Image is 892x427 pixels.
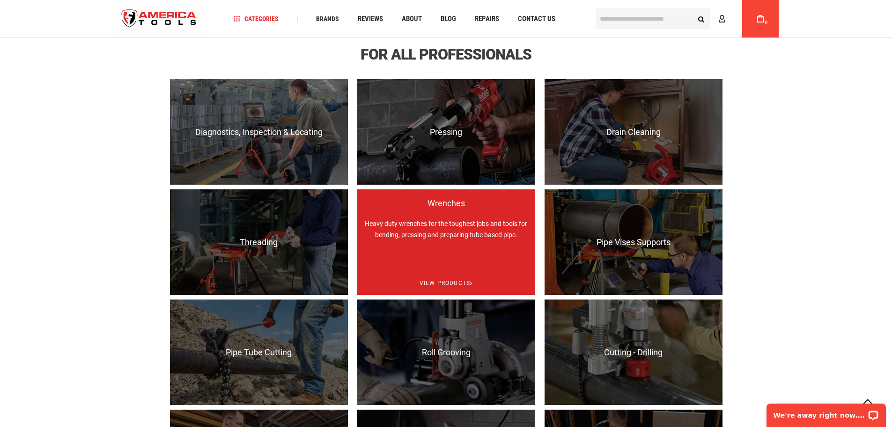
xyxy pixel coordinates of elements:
[760,397,892,427] iframe: LiveChat chat widget
[354,13,387,25] a: Reviews
[170,238,348,247] span: Threading
[357,189,535,295] a: Wrenches Heavy duty wrenches for the toughest jobs and tools for bending, pressing and preparing ...
[229,13,283,25] a: Categories
[357,79,535,185] a: Pressing
[693,10,710,28] button: Search
[765,20,768,25] span: 0
[114,1,205,37] img: America Tools
[316,15,339,22] span: Brands
[357,213,535,318] p: Heavy duty wrenches for the toughest jobs and tools for bending, pressing and preparing tube base...
[398,13,426,25] a: About
[545,300,722,405] a: Cutting - Drilling
[402,15,422,22] span: About
[357,348,535,357] span: Roll Grooving
[170,127,348,137] span: Diagnostics, Inspection & Locating
[514,13,560,25] a: Contact Us
[545,238,722,247] span: Pipe Vises Supports
[357,271,535,295] span: View Products
[518,15,555,22] span: Contact Us
[357,127,535,137] span: Pressing
[358,15,383,22] span: Reviews
[114,1,205,37] a: store logo
[436,13,460,25] a: Blog
[545,348,722,357] span: Cutting - Drilling
[357,199,535,217] span: Wrenches
[170,348,348,357] span: Pipe Tube Cutting
[312,13,343,25] a: Brands
[357,300,535,405] a: Roll Grooving
[545,189,722,295] a: Pipe Vises Supports
[475,15,499,22] span: Repairs
[471,13,503,25] a: Repairs
[170,79,348,185] a: Diagnostics, Inspection & Locating
[234,15,279,22] span: Categories
[545,127,722,137] span: Drain Cleaning
[170,300,348,405] a: Pipe Tube Cutting
[545,79,722,185] a: Drain Cleaning
[170,189,348,295] a: Threading
[441,15,456,22] span: Blog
